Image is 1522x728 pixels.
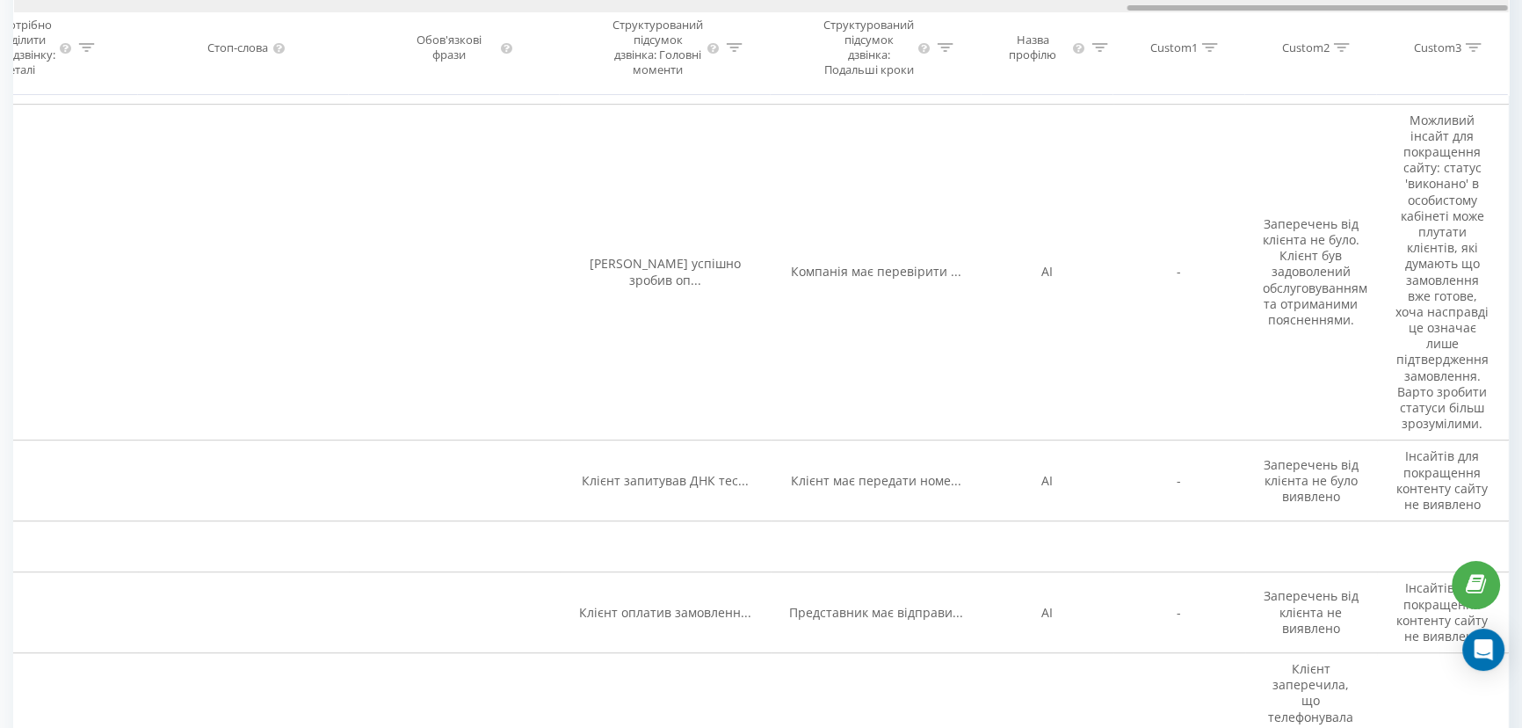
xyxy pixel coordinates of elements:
div: Custom1 [1150,40,1198,55]
td: - [1113,104,1245,440]
div: Структурований підсумок дзвінка: Головні моменти [613,18,704,78]
td: Інсайтів для покращення контенту сайту не виявлено [1377,440,1509,521]
div: Custom2 [1282,40,1330,55]
td: - [1113,572,1245,653]
td: Заперечень від клієнта не виявлено [1245,572,1377,653]
td: Заперечень від клієнта не було виявлено [1245,440,1377,521]
span: [PERSON_NAME] успішно зробив оп... [590,255,741,288]
span: Представник має відправи... [789,604,963,621]
div: Обов'язкові фрази [402,33,496,63]
span: Компанія має перевірити ... [791,263,961,280]
td: AI [982,440,1113,521]
td: Можливий інсайт для покращення сайту: статус 'виконано' в особистому кабінеті може плутати клієнт... [1377,104,1509,440]
td: AI [982,104,1113,440]
div: Структурований підсумок дзвінка: Подальші кроки [824,18,915,78]
td: Інсайтів для покращення контенту сайту не виявлено [1377,572,1509,653]
td: Заперечень від клієнта не було. Клієнт був задоволений обслуговуванням та отриманими поясненнями. [1245,104,1377,440]
td: - [1113,440,1245,521]
span: Клієнт запитував ДНК тес... [582,472,749,489]
div: Назва профілю [997,33,1069,63]
span: Клієнт оплатив замовленн... [579,604,751,621]
td: AI [982,572,1113,653]
span: Клієнт має передати номе... [791,472,961,489]
div: Open Intercom Messenger [1462,629,1504,671]
div: Custom3 [1414,40,1461,55]
div: Стоп-слова [207,40,268,55]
